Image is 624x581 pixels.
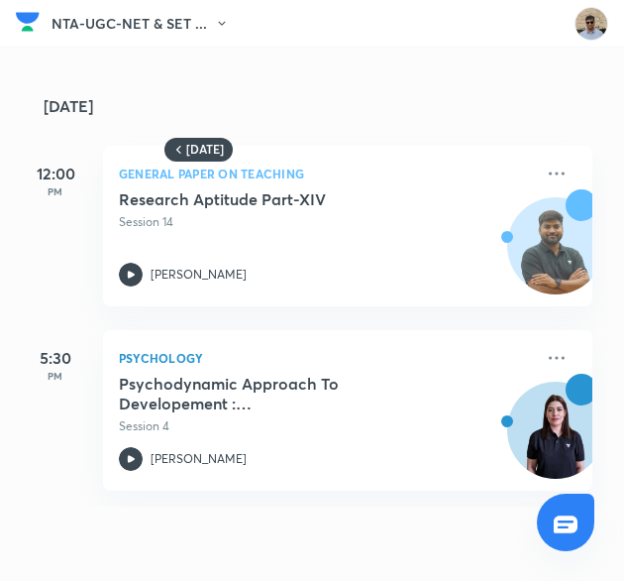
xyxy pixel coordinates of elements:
[119,213,533,231] p: Session 14
[16,185,95,197] p: PM
[574,7,608,41] img: PRATAP goutam
[16,7,40,37] img: Company Logo
[16,370,95,382] p: PM
[44,98,612,114] h4: [DATE]
[52,9,241,39] button: NTA-UGC-NET & SET ...
[119,189,365,209] h5: Research Aptitude Part-XIV
[151,450,247,468] p: [PERSON_NAME]
[186,142,224,158] h6: [DATE]
[508,393,603,488] img: Avatar
[508,208,603,303] img: Avatar
[119,417,533,435] p: Session 4
[16,7,40,42] a: Company Logo
[119,162,533,185] p: General Paper on Teaching
[16,162,95,185] h5: 12:00
[119,346,533,370] p: Psychology
[119,374,365,413] h5: Psychodynamic Approach To Developement : Freud & Erikson
[151,266,247,284] p: [PERSON_NAME]
[16,346,95,370] h5: 5:30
